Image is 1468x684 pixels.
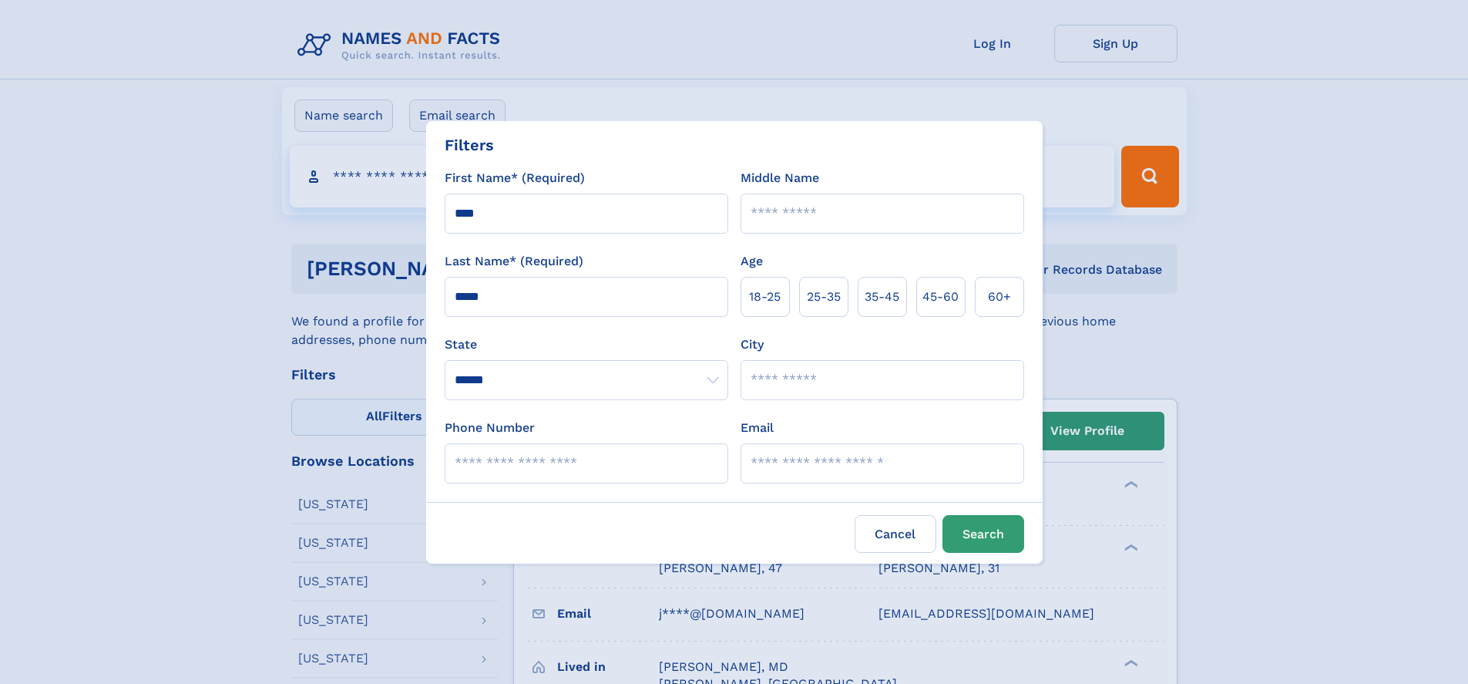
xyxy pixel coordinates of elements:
button: Search [942,515,1024,553]
span: 60+ [988,288,1011,306]
label: Cancel [855,515,936,553]
div: Filters [445,133,494,157]
label: First Name* (Required) [445,169,585,187]
label: City [741,335,764,354]
label: Middle Name [741,169,819,187]
label: Phone Number [445,419,535,437]
span: 45‑60 [922,288,959,306]
label: Age [741,252,763,271]
span: 18‑25 [749,288,781,306]
label: Last Name* (Required) [445,252,583,271]
span: 35‑45 [865,288,899,306]
label: State [445,335,728,354]
span: 25‑35 [807,288,841,306]
label: Email [741,419,774,437]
